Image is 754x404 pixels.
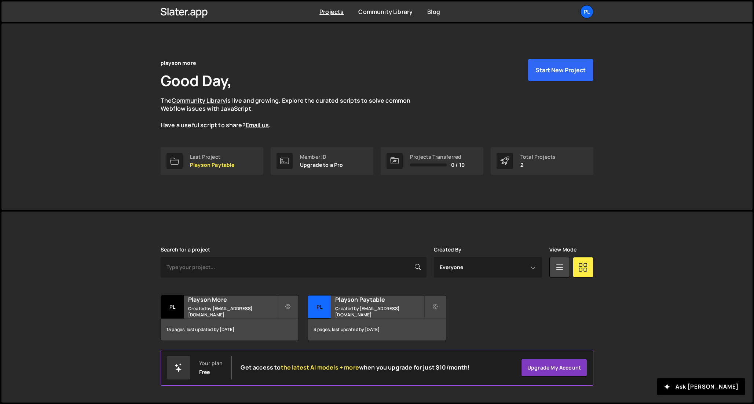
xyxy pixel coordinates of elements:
div: Last Project [190,154,235,160]
h2: Get access to when you upgrade for just $10/month! [241,364,470,371]
a: Projects [319,8,344,16]
button: Ask [PERSON_NAME] [657,378,745,395]
small: Created by [EMAIL_ADDRESS][DOMAIN_NAME] [188,305,277,318]
div: Pl [161,295,184,319]
h2: Playson More [188,295,277,304]
h1: Good Day, [161,70,232,91]
a: Community Library [172,96,226,104]
a: Last Project Playson Paytable [161,147,263,175]
input: Type your project... [161,257,427,278]
a: Email us [246,121,269,129]
label: Search for a project [161,247,210,253]
a: Pl Playson Paytable Created by [EMAIL_ADDRESS][DOMAIN_NAME] 3 pages, last updated by [DATE] [308,295,446,341]
small: Created by [EMAIL_ADDRESS][DOMAIN_NAME] [335,305,424,318]
label: View Mode [549,247,577,253]
div: Member ID [300,154,343,160]
a: Pl Playson More Created by [EMAIL_ADDRESS][DOMAIN_NAME] 15 pages, last updated by [DATE] [161,295,299,341]
div: Projects Transferred [410,154,465,160]
span: 0 / 10 [451,162,465,168]
label: Created By [434,247,462,253]
a: Upgrade my account [521,359,587,377]
div: playson more [161,59,196,67]
a: Community Library [358,8,413,16]
a: pl [580,5,593,18]
a: Blog [427,8,440,16]
div: Free [199,369,210,375]
div: 15 pages, last updated by [DATE] [161,319,299,341]
button: Start New Project [528,59,593,81]
span: the latest AI models + more [281,363,359,371]
div: Pl [308,295,331,319]
p: The is live and growing. Explore the curated scripts to solve common Webflow issues with JavaScri... [161,96,425,129]
div: Your plan [199,360,223,366]
p: Playson Paytable [190,162,235,168]
div: Total Projects [520,154,556,160]
p: Upgrade to a Pro [300,162,343,168]
p: 2 [520,162,556,168]
h2: Playson Paytable [335,295,424,304]
div: 3 pages, last updated by [DATE] [308,319,446,341]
